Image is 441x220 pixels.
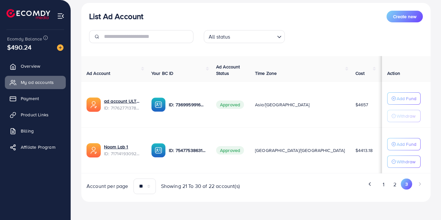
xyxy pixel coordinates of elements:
[104,144,128,150] a: Noom Lab 1
[255,147,345,154] span: [GEOGRAPHIC_DATA]/[GEOGRAPHIC_DATA]
[378,179,389,191] button: Go to page 1
[5,124,66,137] a: Billing
[397,95,416,102] p: Add Fund
[161,182,240,190] span: Showing 21 To 30 of 22 account(s)
[104,98,141,104] a: ad account ULTRA 2
[7,42,31,52] span: $490.24
[169,101,206,109] p: ID: 7369959916355928081
[87,182,128,190] span: Account per page
[87,70,110,76] span: Ad Account
[151,70,174,76] span: Your BC ID
[104,105,141,111] span: ID: 7176277137861738498
[5,141,66,154] a: Affiliate Program
[255,101,310,108] span: Asia/[GEOGRAPHIC_DATA]
[5,76,66,89] a: My ad accounts
[87,143,101,157] img: ic-ads-acc.e4c84228.svg
[21,144,55,150] span: Affiliate Program
[393,13,416,20] span: Create new
[365,179,376,190] button: Go to previous page
[397,112,415,120] p: Withdraw
[387,138,421,150] button: Add Fund
[216,64,240,76] span: Ad Account Status
[5,108,66,121] a: Product Links
[87,98,101,112] img: ic-ads-acc.e4c84228.svg
[216,100,244,109] span: Approved
[5,60,66,73] a: Overview
[216,146,244,155] span: Approved
[255,70,277,76] span: Time Zone
[397,158,415,166] p: Withdraw
[355,101,368,108] span: $4657
[387,110,421,122] button: Withdraw
[21,63,40,69] span: Overview
[387,156,421,168] button: Withdraw
[7,36,42,42] span: Ecomdy Balance
[204,30,285,43] div: Search for option
[151,98,166,112] img: ic-ba-acc.ded83a64.svg
[104,150,141,157] span: ID: 7171419309221216257
[151,143,166,157] img: ic-ba-acc.ded83a64.svg
[21,128,34,134] span: Billing
[57,12,64,20] img: menu
[261,179,425,191] ul: Pagination
[387,70,400,76] span: Action
[413,191,436,215] iframe: Chat
[355,70,365,76] span: Cost
[104,144,141,157] div: <span class='underline'>Noom Lab 1</span></br>7171419309221216257
[21,79,54,86] span: My ad accounts
[232,31,274,41] input: Search for option
[6,9,50,19] img: logo
[389,179,401,191] button: Go to page 2
[89,12,143,21] h3: List Ad Account
[397,140,416,148] p: Add Fund
[387,11,423,22] button: Create new
[21,95,39,102] span: Payment
[169,146,206,154] p: ID: 7547753863127138320
[104,98,141,111] div: <span class='underline'>ad account ULTRA 2</span></br>7176277137861738498
[21,111,49,118] span: Product Links
[401,179,412,190] button: Go to page 3
[355,147,373,154] span: $4413.18
[57,44,64,51] img: image
[5,92,66,105] a: Payment
[387,92,421,105] button: Add Fund
[207,32,232,41] span: All status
